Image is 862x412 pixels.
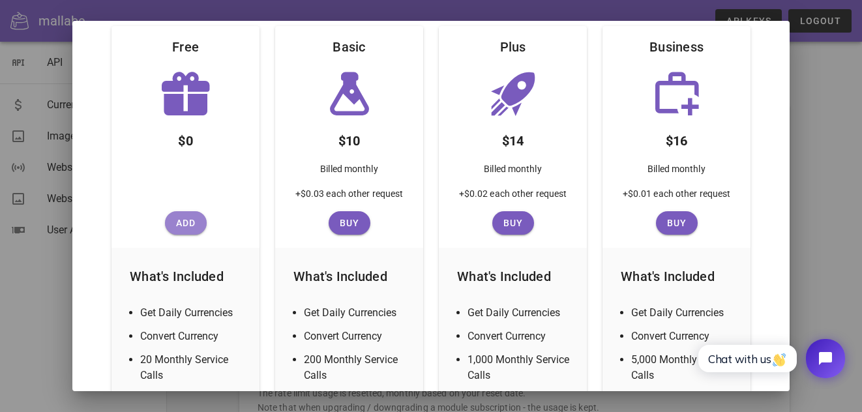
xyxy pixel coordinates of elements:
span: Buy [661,218,692,228]
div: Billed monthly [310,156,388,186]
li: Zapier Integration [631,391,737,407]
div: $16 [655,120,698,156]
li: 200 Monthly Service Calls [304,352,410,383]
div: $14 [492,120,535,156]
button: Buy [329,211,370,235]
div: Business [639,26,714,68]
div: What's Included [610,256,743,297]
div: $0 [168,120,203,156]
div: +$0.01 each other request [612,186,741,211]
div: What's Included [447,256,579,297]
li: Zapier Integration [468,391,574,407]
li: Get Daily Currencies [468,305,574,321]
span: Add [170,218,201,228]
div: What's Included [119,256,252,297]
iframe: Tidio Chat [684,328,856,389]
li: Convert Currency [631,329,737,344]
li: Zapier Integration [304,391,410,407]
li: Convert Currency [140,329,246,344]
div: Billed monthly [473,156,552,186]
button: Add [165,211,207,235]
div: What's Included [283,256,415,297]
div: +$0.03 each other request [285,186,414,211]
li: Get Daily Currencies [631,305,737,321]
li: 5,000 Monthly Service Calls [631,352,737,383]
li: Convert Currency [468,329,574,344]
li: Get Daily Currencies [304,305,410,321]
div: Free [162,26,209,68]
div: Basic [322,26,376,68]
li: Zapier Integration [140,391,246,407]
span: Buy [334,218,365,228]
span: Buy [498,218,529,228]
li: Get Daily Currencies [140,305,246,321]
div: Plus [490,26,537,68]
button: Buy [492,211,534,235]
div: $10 [328,120,371,156]
li: Convert Currency [304,329,410,344]
div: Billed monthly [637,156,715,186]
li: 20 Monthly Service Calls [140,352,246,383]
div: +$0.02 each other request [449,186,578,211]
li: 1,000 Monthly Service Calls [468,352,574,383]
button: Buy [656,211,698,235]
